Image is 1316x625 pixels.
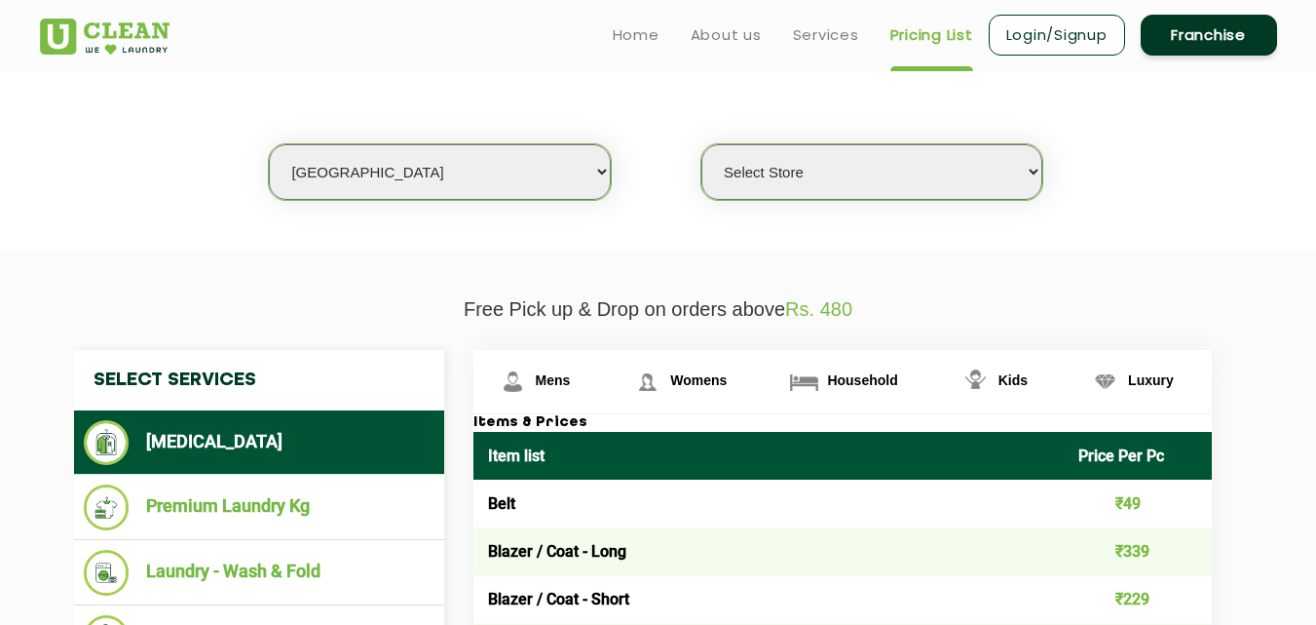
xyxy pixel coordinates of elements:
img: Kids [959,365,993,399]
a: About us [691,23,762,47]
th: Price Per Pc [1064,432,1212,480]
img: Mens [496,365,530,399]
span: Household [827,372,897,388]
a: Franchise [1141,15,1277,56]
a: Pricing List [890,23,973,47]
p: Free Pick up & Drop on orders above [40,298,1277,321]
td: ₹339 [1064,527,1212,575]
td: Blazer / Coat - Long [473,527,1065,575]
a: Login/Signup [989,15,1125,56]
img: UClean Laundry and Dry Cleaning [40,19,169,55]
img: Dry Cleaning [84,420,130,465]
span: Rs. 480 [785,298,852,320]
td: ₹49 [1064,480,1212,527]
img: Luxury [1088,365,1122,399]
span: Luxury [1128,372,1174,388]
td: Belt [473,480,1065,527]
li: Laundry - Wash & Fold [84,550,434,596]
span: Kids [998,372,1028,388]
h3: Items & Prices [473,414,1212,432]
span: Womens [670,372,727,388]
td: ₹229 [1064,575,1212,623]
img: Laundry - Wash & Fold [84,550,130,596]
a: Services [793,23,859,47]
img: Womens [630,365,664,399]
h4: Select Services [74,350,444,410]
th: Item list [473,432,1065,480]
li: Premium Laundry Kg [84,485,434,530]
img: Household [787,365,821,399]
li: [MEDICAL_DATA] [84,420,434,465]
td: Blazer / Coat - Short [473,575,1065,623]
span: Mens [536,372,571,388]
a: Home [613,23,659,47]
img: Premium Laundry Kg [84,485,130,530]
